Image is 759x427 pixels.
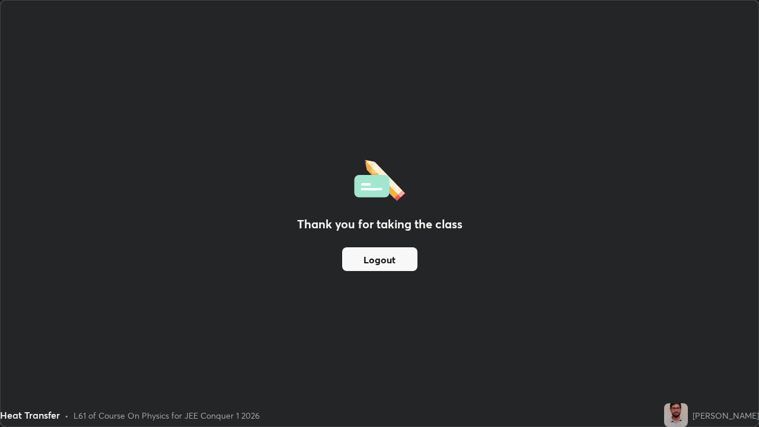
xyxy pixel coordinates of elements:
[354,156,405,201] img: offlineFeedback.1438e8b3.svg
[297,215,463,233] h2: Thank you for taking the class
[664,403,688,427] img: 999cd64d9fd9493084ef9f6136016bc7.jpg
[74,409,260,422] div: L61 of Course On Physics for JEE Conquer 1 2026
[342,247,417,271] button: Logout
[693,409,759,422] div: [PERSON_NAME]
[65,409,69,422] div: •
